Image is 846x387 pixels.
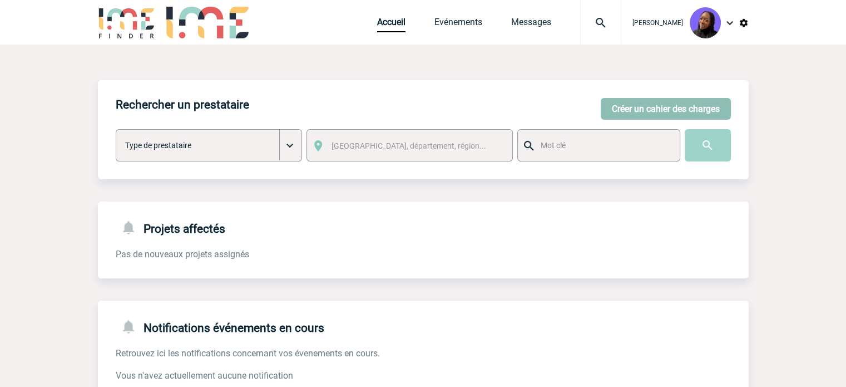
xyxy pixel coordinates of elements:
span: Vous n'avez actuellement aucune notification [116,370,293,381]
img: 131349-0.png [690,7,721,38]
a: Messages [511,17,551,32]
h4: Projets affectés [116,219,225,236]
input: Mot clé [538,138,670,153]
img: notifications-24-px-g.png [120,219,144,236]
input: Submit [685,129,731,161]
h4: Notifications événements en cours [116,319,324,335]
img: IME-Finder [98,7,156,38]
h4: Rechercher un prestataire [116,98,249,111]
span: Retrouvez ici les notifications concernant vos évenements en cours. [116,348,380,359]
a: Accueil [377,17,405,32]
span: [GEOGRAPHIC_DATA], département, région... [332,141,486,150]
a: Evénements [434,17,482,32]
img: notifications-24-px-g.png [120,319,144,335]
span: Pas de nouveaux projets assignés [116,249,249,259]
span: [PERSON_NAME] [632,19,683,27]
